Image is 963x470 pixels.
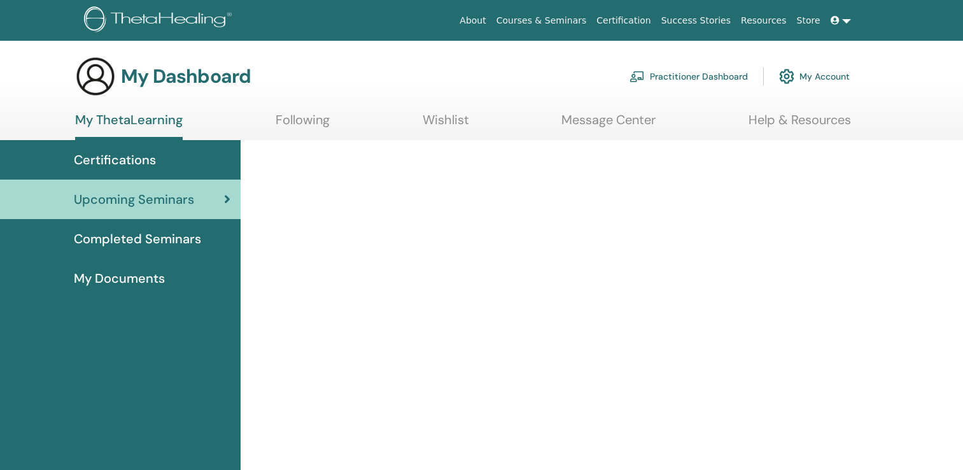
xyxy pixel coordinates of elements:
[629,62,748,90] a: Practitioner Dashboard
[276,112,330,137] a: Following
[591,9,656,32] a: Certification
[792,9,826,32] a: Store
[779,66,794,87] img: cog.svg
[121,65,251,88] h3: My Dashboard
[74,269,165,288] span: My Documents
[84,6,236,35] img: logo.png
[74,229,201,248] span: Completed Seminars
[75,112,183,140] a: My ThetaLearning
[561,112,656,137] a: Message Center
[75,56,116,97] img: generic-user-icon.jpg
[749,112,851,137] a: Help & Resources
[74,150,156,169] span: Certifications
[656,9,736,32] a: Success Stories
[779,62,850,90] a: My Account
[423,112,469,137] a: Wishlist
[736,9,792,32] a: Resources
[491,9,592,32] a: Courses & Seminars
[454,9,491,32] a: About
[74,190,194,209] span: Upcoming Seminars
[629,71,645,82] img: chalkboard-teacher.svg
